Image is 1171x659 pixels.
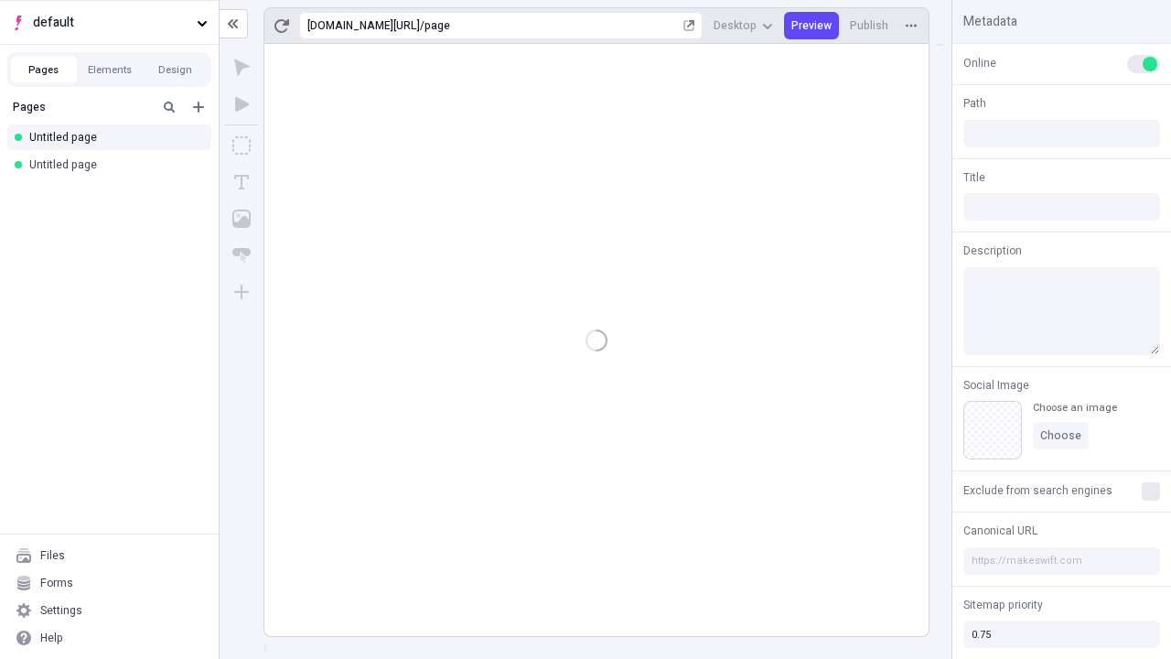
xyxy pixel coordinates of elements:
span: Sitemap priority [963,597,1043,613]
div: Help [40,631,63,645]
button: Publish [843,12,896,39]
button: Design [143,56,209,83]
div: / [420,18,424,33]
button: Pages [11,56,77,83]
div: Forms [40,576,73,590]
span: Online [963,55,996,71]
div: Untitled page [29,130,197,145]
button: Desktop [706,12,780,39]
div: Pages [13,100,151,114]
div: page [424,18,680,33]
input: https://makeswift.com [963,547,1160,575]
button: Choose [1033,422,1089,449]
span: Social Image [963,377,1029,394]
div: Files [40,548,65,563]
div: Untitled page [29,157,197,172]
button: Button [225,239,258,272]
span: Choose [1040,428,1081,443]
span: Canonical URL [963,523,1037,539]
button: Image [225,202,258,235]
button: Text [225,166,258,199]
span: Description [963,243,1022,259]
div: Choose an image [1033,401,1117,415]
button: Preview [784,12,839,39]
div: [URL][DOMAIN_NAME] [307,18,420,33]
span: Path [963,95,986,112]
button: Elements [77,56,143,83]
span: Exclude from search engines [963,482,1112,499]
div: Settings [40,603,82,618]
span: Desktop [714,18,757,33]
span: default [33,13,189,33]
span: Preview [791,18,832,33]
span: Title [963,169,985,186]
button: Box [225,129,258,162]
button: Add new [188,96,209,118]
span: Publish [850,18,888,33]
